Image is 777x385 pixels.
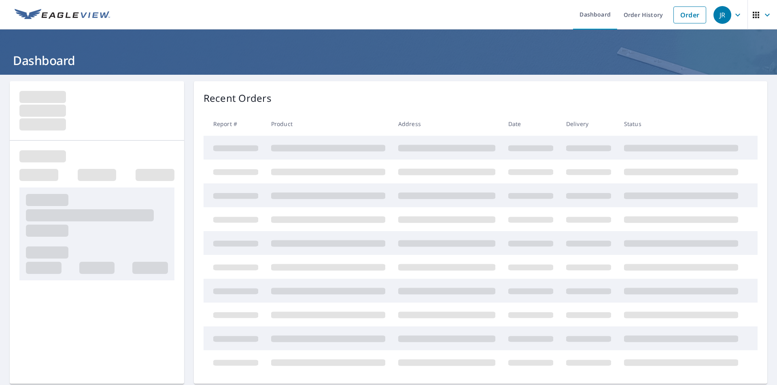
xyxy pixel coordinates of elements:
th: Report # [204,112,265,136]
h1: Dashboard [10,52,767,69]
div: JR [713,6,731,24]
th: Address [392,112,502,136]
p: Recent Orders [204,91,272,105]
th: Delivery [560,112,618,136]
th: Product [265,112,392,136]
a: Order [673,6,706,23]
th: Date [502,112,560,136]
img: EV Logo [15,9,110,21]
th: Status [618,112,745,136]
